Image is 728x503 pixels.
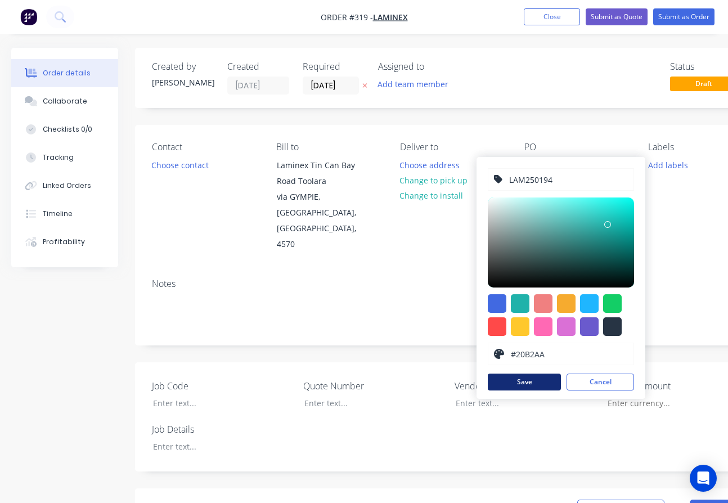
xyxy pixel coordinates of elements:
input: Enter label name... [508,169,628,190]
div: Profitability [43,237,85,247]
button: Add team member [372,77,455,92]
div: Required [303,61,365,72]
div: Timeline [43,209,73,219]
div: #13ce66 [603,294,622,313]
div: #ff4949 [488,317,506,336]
div: Open Intercom Messenger [690,465,717,492]
a: Laminex [373,12,408,23]
div: #ff69b4 [534,317,552,336]
button: Submit as Quote [586,8,648,25]
button: Choose contact [146,157,215,172]
button: Linked Orders [11,172,118,200]
div: Laminex Tin Can Bay Road Toolaravia GYMPIE, [GEOGRAPHIC_DATA], [GEOGRAPHIC_DATA], 4570 [267,157,380,253]
div: #f08080 [534,294,552,313]
div: Collaborate [43,96,87,106]
button: Checklists 0/0 [11,115,118,143]
button: Submit as Order [653,8,714,25]
button: Cancel [567,374,634,390]
button: Choose address [394,157,466,172]
div: #da70d6 [557,317,576,336]
div: Created [227,61,289,72]
button: Save [488,374,561,390]
div: Checklists 0/0 [43,124,92,134]
div: Linked Orders [43,181,91,191]
div: PO [524,142,631,152]
label: Job Code [152,379,293,393]
div: via GYMPIE, [GEOGRAPHIC_DATA], [GEOGRAPHIC_DATA], 4570 [277,189,370,252]
button: Profitability [11,228,118,256]
button: Timeline [11,200,118,228]
button: Order details [11,59,118,87]
div: [PERSON_NAME] [152,77,214,88]
div: #1fb6ff [580,294,599,313]
div: #ffc82c [511,317,529,336]
button: Close [524,8,580,25]
button: Collaborate [11,87,118,115]
div: #4169e1 [488,294,506,313]
button: Add team member [378,77,455,92]
div: Assigned to [378,61,491,72]
button: Tracking [11,143,118,172]
span: Order #319 - [321,12,373,23]
label: Quote Number [303,379,444,393]
div: #20b2aa [511,294,529,313]
div: Deliver to [400,142,506,152]
div: #6a5acd [580,317,599,336]
label: Job Details [152,423,293,436]
button: Change to install [394,188,469,203]
div: #273444 [603,317,622,336]
div: Created by [152,61,214,72]
div: Laminex Tin Can Bay Road Toolara [277,158,370,189]
button: Add labels [642,157,694,172]
label: Vendor Number [455,379,595,393]
div: Order details [43,68,91,78]
button: Change to pick up [394,173,474,188]
img: Factory [20,8,37,25]
div: #f6ab2f [557,294,576,313]
div: Tracking [43,152,74,163]
div: Bill to [276,142,383,152]
div: Contact [152,142,258,152]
